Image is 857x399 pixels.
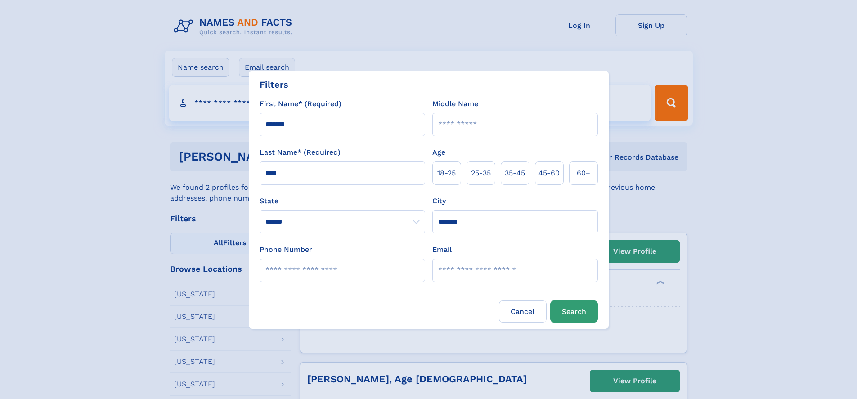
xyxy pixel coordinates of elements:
label: Email [432,244,452,255]
label: Cancel [499,300,547,323]
div: Filters [260,78,288,91]
span: 45‑60 [538,168,560,179]
label: First Name* (Required) [260,99,341,109]
span: 25‑35 [471,168,491,179]
label: City [432,196,446,206]
button: Search [550,300,598,323]
label: State [260,196,425,206]
label: Phone Number [260,244,312,255]
span: 18‑25 [437,168,456,179]
span: 35‑45 [505,168,525,179]
label: Age [432,147,445,158]
span: 60+ [577,168,590,179]
label: Middle Name [432,99,478,109]
label: Last Name* (Required) [260,147,341,158]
